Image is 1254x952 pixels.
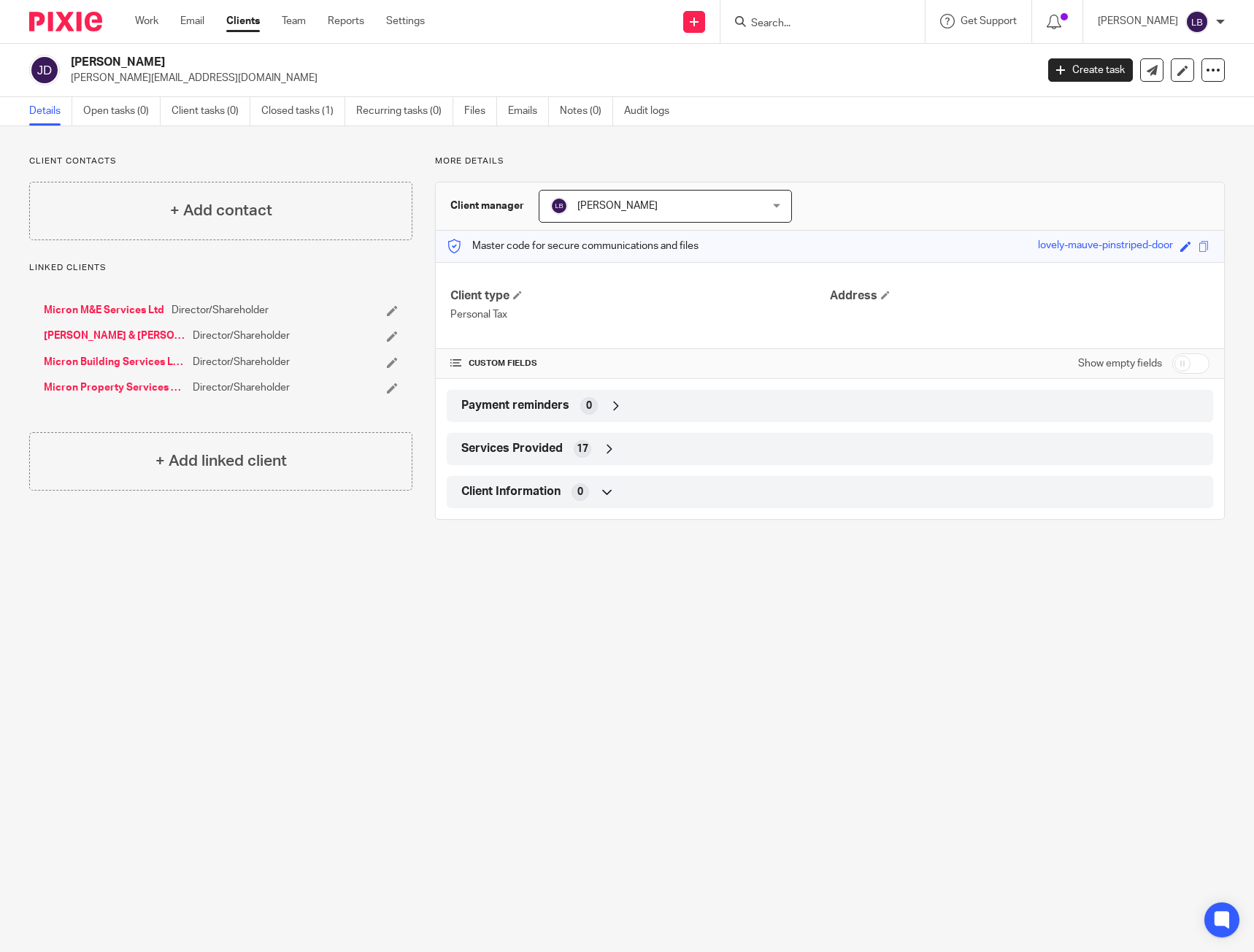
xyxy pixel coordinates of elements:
span: 17 [577,442,588,456]
h2: [PERSON_NAME] [71,55,835,70]
a: Micron Property Services Ltd [44,380,185,395]
p: More details [435,156,1225,167]
a: Client tasks (0) [172,97,250,126]
span: Director/Shareholder [193,329,290,343]
span: Director/Shareholder [193,355,290,369]
a: Settings [386,14,425,28]
span: Payment reminders [461,398,569,413]
a: Emails [508,97,549,126]
span: Services Provided [461,441,563,456]
a: Files [464,97,497,126]
p: [PERSON_NAME][EMAIL_ADDRESS][DOMAIN_NAME] [71,71,1026,85]
a: Notes (0) [560,97,613,126]
h4: Address [830,288,1209,304]
a: Create task [1048,58,1133,82]
span: Client Information [461,484,561,499]
a: Open tasks (0) [83,97,161,126]
label: Show empty fields [1078,356,1162,371]
span: 0 [577,485,583,499]
p: Personal Tax [450,307,830,322]
a: Details [29,97,72,126]
p: Master code for secure communications and files [447,239,699,253]
a: Micron Building Services Limited [44,355,185,369]
a: Reports [328,14,364,28]
input: Search [750,18,881,31]
span: [PERSON_NAME] [577,201,658,211]
a: Team [282,14,306,28]
a: Audit logs [624,97,680,126]
a: Clients [226,14,260,28]
a: Closed tasks (1) [261,97,345,126]
p: Linked clients [29,262,412,274]
img: svg%3E [550,197,568,215]
img: svg%3E [29,55,60,85]
div: lovely-mauve-pinstriped-door [1038,238,1173,255]
p: Client contacts [29,156,412,167]
span: 0 [586,399,592,413]
h4: + Add linked client [155,450,287,472]
h4: + Add contact [170,199,272,222]
a: Micron M&E Services Ltd [44,303,164,318]
h3: Client manager [450,199,524,213]
span: Director/Shareholder [193,380,290,395]
img: svg%3E [1185,10,1209,34]
a: Work [135,14,158,28]
h4: CUSTOM FIELDS [450,358,830,369]
img: Pixie [29,12,102,31]
a: Email [180,14,204,28]
p: [PERSON_NAME] [1098,14,1178,28]
a: [PERSON_NAME] & [PERSON_NAME] Holdings Limited [44,329,185,343]
span: Director/Shareholder [172,303,269,318]
span: Get Support [961,16,1017,26]
h4: Client type [450,288,830,304]
a: Recurring tasks (0) [356,97,453,126]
